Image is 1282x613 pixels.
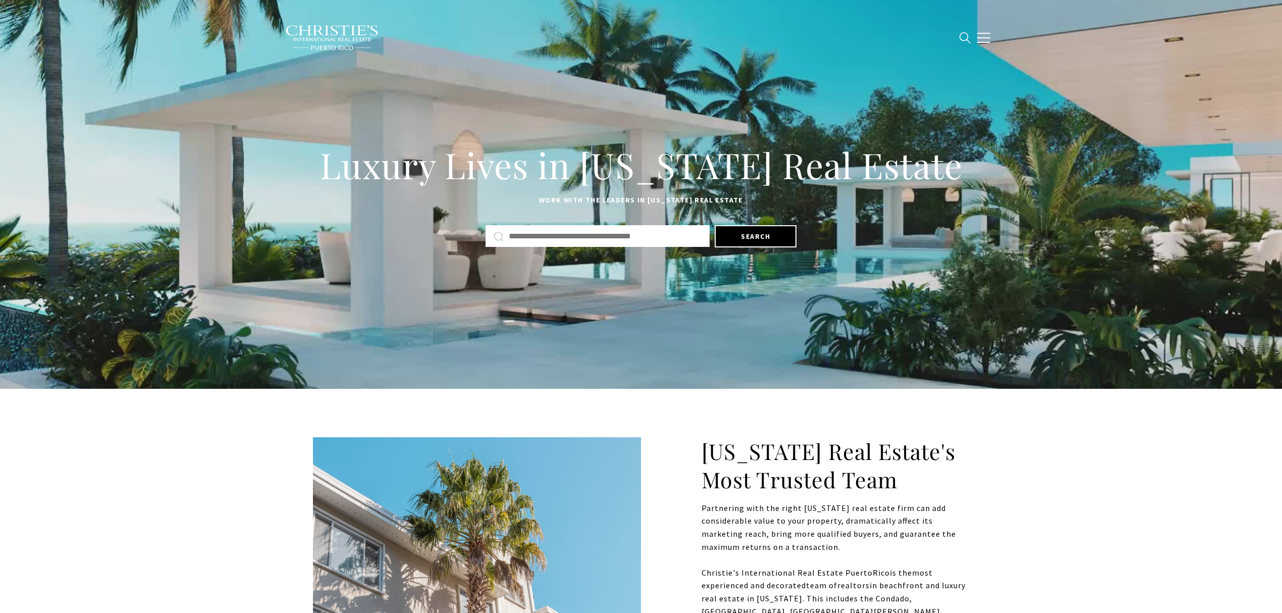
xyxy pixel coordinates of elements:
span: realtors [837,580,870,590]
img: Christie's International Real Estate black text logo [285,25,379,51]
button: Search [715,225,796,247]
span: ico [878,568,890,578]
span: uerto [851,568,873,578]
h2: [US_STATE] Real Estate's Most Trusted Team [702,437,969,494]
h1: Luxury Lives in [US_STATE] Real Estate [313,143,969,187]
p: Work with the leaders in [US_STATE] Real Estate [313,194,969,207]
